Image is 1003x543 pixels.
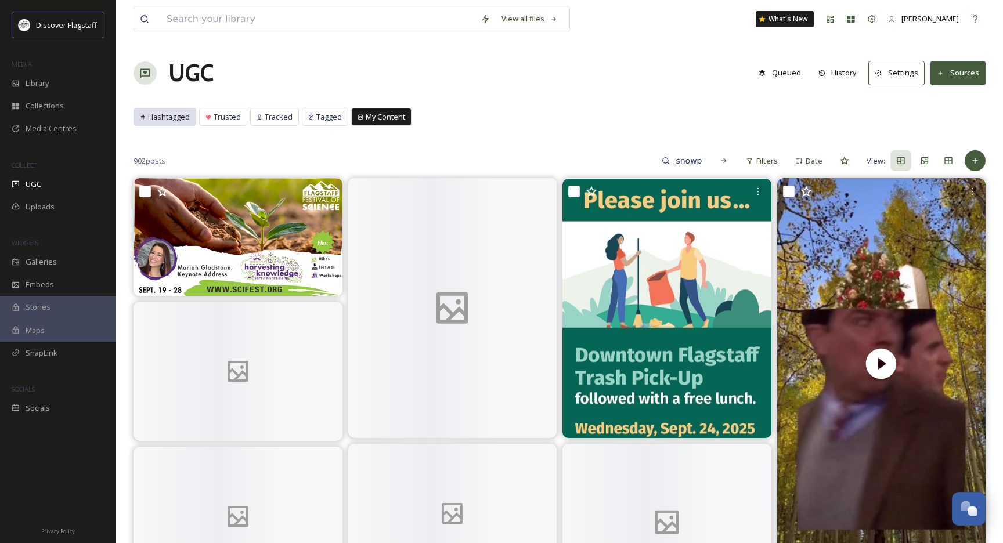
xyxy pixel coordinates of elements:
span: Library [26,78,49,89]
span: Privacy Policy [41,527,75,535]
span: Hashtagged [148,111,190,122]
span: Embeds [26,279,54,290]
img: We love Flagstaff—and we know you do too! 🌲❤️ Join us in giving back to the place we all cherish ... [562,179,771,438]
span: Media Centres [26,123,77,134]
button: History [813,61,863,84]
span: 902 posts [134,155,165,166]
a: UGC [168,56,214,91]
span: Date [806,155,822,166]
a: Queued [753,61,813,84]
span: [PERSON_NAME] [901,13,959,24]
span: SnapLink [26,347,57,359]
a: What's New [756,11,814,27]
button: Queued [753,61,807,84]
a: Privacy Policy [41,523,75,537]
input: Search your library [161,6,475,32]
a: View all files [496,8,564,30]
a: [PERSON_NAME] [882,8,965,30]
button: Settings [868,61,925,85]
span: MEDIA [12,60,32,68]
span: Discover Flagstaff [36,20,97,30]
button: Open Chat [952,492,986,526]
span: Uploads [26,201,55,212]
span: WIDGETS [12,238,38,247]
span: Collections [26,100,64,111]
span: Socials [26,403,50,414]
a: History [813,61,869,84]
span: COLLECT [12,161,37,169]
a: Settings [868,61,930,85]
input: Search [670,149,708,172]
button: Sources [930,61,986,85]
span: UGC [26,179,41,190]
img: 🔬✨ The discovery continues! The Flagstaff Festival of Science is still underway, bringing free wo... [134,178,342,295]
span: SOCIALS [12,385,35,393]
span: Tagged [316,111,342,122]
span: Filters [756,155,778,166]
span: Tracked [265,111,293,122]
span: Trusted [214,111,241,122]
img: Untitled%20design%20(1).png [19,19,30,31]
span: Stories [26,302,50,313]
span: View: [867,155,885,166]
span: My Content [366,111,405,122]
span: Galleries [26,256,57,267]
span: Maps [26,325,45,336]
